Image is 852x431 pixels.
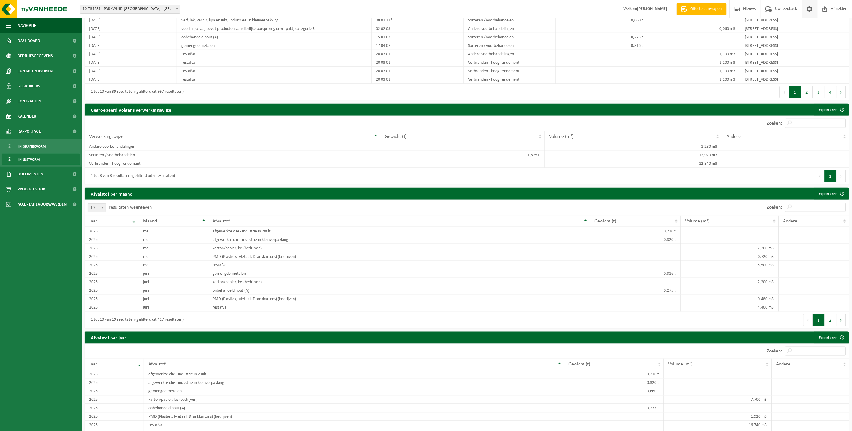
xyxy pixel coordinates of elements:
[595,219,616,224] span: Gewicht (t)
[177,16,372,24] td: verf, lak, vernis, lijm en inkt, industrieel in kleinverpakking
[177,67,372,75] td: restafval
[681,303,779,312] td: 4,400 m3
[85,16,177,24] td: [DATE]
[85,387,144,396] td: 2025
[825,314,837,326] button: 2
[109,205,152,210] label: resultaten weergeven
[767,121,782,126] label: Zoeken:
[648,50,740,58] td: 1,100 m3
[590,227,681,235] td: 0,210 t
[80,5,180,14] span: 10-734231 - PARKWIND NV - LEUVEN
[837,86,846,98] button: Next
[637,7,668,11] strong: [PERSON_NAME]
[740,16,849,24] td: [STREET_ADDRESS]
[85,421,144,429] td: 2025
[144,396,564,404] td: karton/papier, los (bedrijven)
[148,362,166,367] span: Afvalstof
[564,387,664,396] td: 0,660 t
[85,303,138,312] td: 2025
[664,396,772,404] td: 7,700 m3
[88,171,175,182] div: 1 tot 3 van 3 resultaten (gefilterd uit 6 resultaten)
[138,286,208,295] td: juni
[85,75,177,84] td: [DATE]
[138,235,208,244] td: mei
[564,370,664,379] td: 0,210 t
[564,404,664,413] td: 0,275 t
[18,182,45,197] span: Product Shop
[177,75,372,84] td: restafval
[85,104,177,115] h2: Gegroepeerd volgens verwerkingswijze
[85,332,132,343] h2: Afvalstof per jaar
[18,48,53,63] span: Bedrijfsgegevens
[681,295,779,303] td: 0,480 m3
[677,3,727,15] a: Offerte aanvragen
[556,41,648,50] td: 0,316 t
[208,252,590,261] td: PMD (Plastiek, Metaal, Drankkartons) (bedrijven)
[18,94,41,109] span: Contracten
[681,244,779,252] td: 2,200 m3
[85,396,144,404] td: 2025
[85,24,177,33] td: [DATE]
[464,75,556,84] td: Verbranden - hoog rendement
[814,332,848,344] a: Exporteren
[85,286,138,295] td: 2025
[685,219,710,224] span: Volume (m³)
[372,41,464,50] td: 17 04 07
[18,109,36,124] span: Kalender
[138,278,208,286] td: juni
[85,244,138,252] td: 2025
[664,421,772,429] td: 16,740 m3
[85,188,139,199] h2: Afvalstof per maand
[85,278,138,286] td: 2025
[681,278,779,286] td: 2,200 m3
[549,134,574,139] span: Volume (m³)
[208,278,590,286] td: karton/papier, los (bedrijven)
[144,404,564,413] td: onbehandeld hout (A)
[789,86,801,98] button: 1
[464,67,556,75] td: Verbranden - hoog rendement
[740,24,849,33] td: [STREET_ADDRESS]
[380,151,545,159] td: 1,525 t
[813,314,825,326] button: 1
[89,134,123,139] span: Verwerkingswijze
[85,50,177,58] td: [DATE]
[590,286,681,295] td: 0,275 t
[18,18,36,33] span: Navigatie
[177,41,372,50] td: gemengde metalen
[464,16,556,24] td: Sorteren / voorbehandelen
[138,252,208,261] td: mei
[740,33,849,41] td: [STREET_ADDRESS]
[213,219,230,224] span: Afvalstof
[372,16,464,24] td: 08 01 11*
[556,33,648,41] td: 0,275 t
[648,58,740,67] td: 1,100 m3
[668,362,693,367] span: Volume (m³)
[88,204,106,212] span: 10
[740,41,849,50] td: [STREET_ADDRESS]
[85,269,138,278] td: 2025
[590,235,681,244] td: 0,320 t
[545,142,722,151] td: 1,280 m3
[18,79,40,94] span: Gebruikers
[803,314,813,326] button: Previous
[144,370,564,379] td: afgewerkte olie - industrie in 200lt
[776,362,791,367] span: Andere
[556,16,648,24] td: 0,060 t
[783,219,798,224] span: Andere
[681,261,779,269] td: 5,500 m3
[648,67,740,75] td: 1,100 m3
[18,33,40,48] span: Dashboard
[88,87,184,98] div: 1 tot 10 van 39 resultaten (gefilterd uit 997 resultaten)
[88,203,106,212] span: 10
[80,5,180,13] span: 10-734231 - PARKWIND NV - LEUVEN
[18,154,40,165] span: In lijstvorm
[18,197,67,212] span: Acceptatievoorwaarden
[85,404,144,413] td: 2025
[85,151,380,159] td: Sorteren / voorbehandelen
[138,227,208,235] td: mei
[801,86,813,98] button: 2
[85,379,144,387] td: 2025
[464,33,556,41] td: Sorteren / voorbehandelen
[85,67,177,75] td: [DATE]
[18,141,46,152] span: In grafiekvorm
